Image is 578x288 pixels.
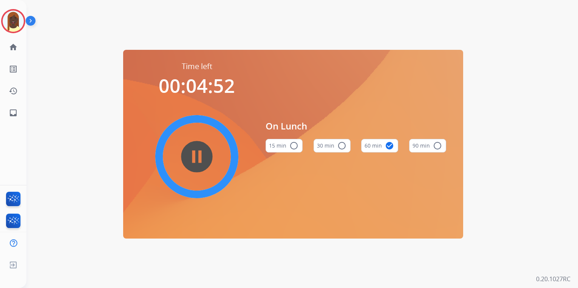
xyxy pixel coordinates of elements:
mat-icon: history [9,86,18,95]
button: 90 min [409,139,446,152]
mat-icon: check_circle [385,141,394,150]
img: avatar [3,11,24,32]
mat-icon: list_alt [9,65,18,74]
button: 30 min [314,139,351,152]
button: 15 min [266,139,303,152]
mat-icon: inbox [9,108,18,117]
mat-icon: radio_button_unchecked [433,141,442,150]
span: Time left [182,61,212,72]
button: 60 min [361,139,398,152]
mat-icon: radio_button_unchecked [337,141,346,150]
p: 0.20.1027RC [536,274,570,283]
span: On Lunch [266,119,446,133]
mat-icon: radio_button_unchecked [289,141,298,150]
mat-icon: pause_circle_filled [192,152,201,161]
span: 00:04:52 [159,73,235,99]
mat-icon: home [9,43,18,52]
